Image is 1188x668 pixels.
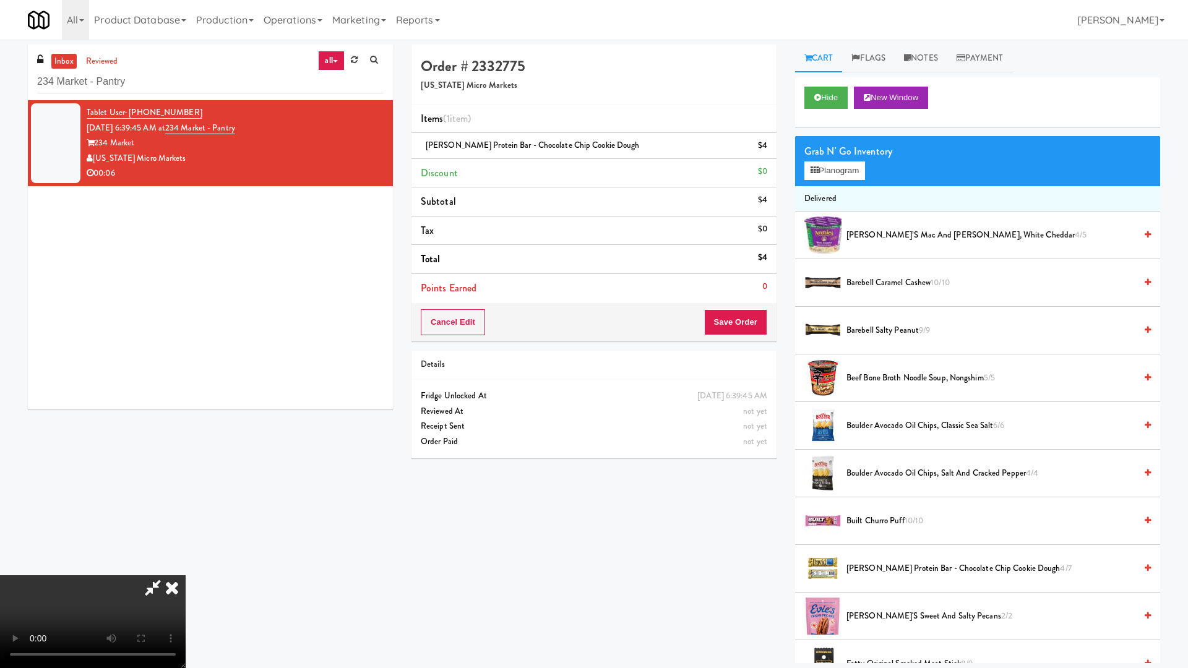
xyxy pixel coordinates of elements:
a: 234 Market - Pantry [165,122,235,134]
span: Discount [421,166,458,180]
div: 0 [762,279,767,294]
span: [PERSON_NAME] Protein Bar - Chocolate Chip Cookie Dough [426,139,640,151]
span: Items [421,111,471,126]
div: Order Paid [421,434,767,450]
button: Hide [804,87,848,109]
button: Planogram [804,161,865,180]
span: 4/7 [1060,562,1071,574]
span: Barebell Salty Peanut [846,323,1135,338]
input: Search vision orders [37,71,384,93]
a: Tablet User· [PHONE_NUMBER] [87,106,202,119]
h4: Order # 2332775 [421,58,767,74]
div: 234 Market [87,135,384,151]
div: [PERSON_NAME]'s Sweet and Salty Pecans2/2 [841,609,1151,624]
span: [PERSON_NAME]’s Mac and [PERSON_NAME], White Cheddar [846,228,1135,243]
span: Total [421,252,441,266]
span: Beef Bone Broth Noodle Soup, Nongshim [846,370,1135,386]
div: $0 [758,164,767,179]
button: Save Order [704,309,767,335]
a: Flags [842,45,895,72]
div: Barebell Salty Peanut9/9 [841,323,1151,338]
span: · [PHONE_NUMBER] [125,106,202,118]
div: [PERSON_NAME]’s Mac and [PERSON_NAME], White Cheddar4/5 [841,228,1151,243]
span: (1 ) [443,111,471,126]
span: [DATE] 6:39:45 AM at [87,122,165,134]
div: Boulder Avocado Oil Chips, Salt and Cracked Pepper4/4 [841,466,1151,481]
span: Points Earned [421,281,476,295]
li: Delivered [795,186,1160,212]
span: Boulder Avocado Oil Chips, Classic Sea Salt [846,418,1135,434]
span: 4/5 [1075,229,1087,241]
span: not yet [743,405,767,417]
div: 00:06 [87,166,384,181]
div: Barebell Caramel Cashew10/10 [841,275,1151,291]
div: Boulder Avocado Oil Chips, Classic Sea Salt6/6 [841,418,1151,434]
h5: [US_STATE] Micro Markets [421,81,767,90]
div: Grab N' Go Inventory [804,142,1151,161]
button: New Window [854,87,928,109]
a: inbox [51,54,77,69]
span: 10/10 [905,515,924,526]
div: [US_STATE] Micro Markets [87,151,384,166]
img: Micromart [28,9,49,31]
span: 4/4 [1026,467,1038,479]
li: Tablet User· [PHONE_NUMBER][DATE] 6:39:45 AM at234 Market - Pantry234 Market[US_STATE] Micro Mark... [28,100,393,186]
div: $4 [758,138,767,153]
div: Reviewed At [421,404,767,419]
button: Cancel Edit [421,309,485,335]
div: [PERSON_NAME] Protein Bar - Chocolate Chip Cookie Dough4/7 [841,561,1151,576]
a: Notes [895,45,947,72]
span: Built Churro Puff [846,513,1135,529]
a: reviewed [83,54,121,69]
span: not yet [743,420,767,432]
span: 6/6 [993,419,1004,431]
div: $4 [758,192,767,208]
span: not yet [743,435,767,447]
span: [PERSON_NAME]'s Sweet and Salty Pecans [846,609,1135,624]
span: 10/10 [931,276,950,288]
span: 9/9 [919,324,930,336]
div: $4 [758,250,767,265]
span: 2/2 [1001,610,1012,622]
span: [PERSON_NAME] Protein Bar - Chocolate Chip Cookie Dough [846,561,1135,576]
div: [DATE] 6:39:45 AM [697,388,767,404]
span: Boulder Avocado Oil Chips, Salt and Cracked Pepper [846,466,1135,481]
span: Tax [421,223,434,238]
div: Details [421,357,767,372]
a: Cart [795,45,843,72]
a: Payment [947,45,1013,72]
span: Barebell Caramel Cashew [846,275,1135,291]
span: 5/5 [984,372,995,383]
div: $0 [758,221,767,237]
a: all [318,51,344,71]
div: Receipt Sent [421,419,767,434]
ng-pluralize: item [450,111,468,126]
div: Beef Bone Broth Noodle Soup, Nongshim5/5 [841,370,1151,386]
span: Subtotal [421,194,456,208]
div: Fridge Unlocked At [421,388,767,404]
div: Built Churro Puff10/10 [841,513,1151,529]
